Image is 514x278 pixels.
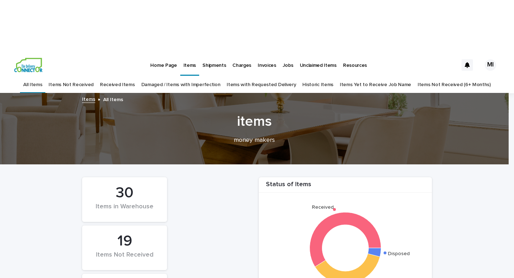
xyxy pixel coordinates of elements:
p: Shipments [202,54,226,69]
a: Items [82,95,95,103]
a: Items [180,54,199,75]
div: 19 [94,232,155,250]
div: 30 [94,184,155,202]
a: Unclaimed Items [297,54,340,76]
div: Status of Items [259,181,432,193]
a: Charges [229,54,255,76]
a: Items Not Received (6+ Months) [418,76,491,93]
a: Damaged / Items with Imperfection [141,76,221,93]
p: money makers [112,136,397,144]
text: Disposed [388,251,410,256]
p: Charges [232,54,251,69]
div: Items in Warehouse [94,203,155,218]
a: Jobs [279,54,297,76]
a: Items with Requested Delivery [227,76,296,93]
a: Received Items [100,76,135,93]
img: aCWQmA6OSGG0Kwt8cj3c [14,58,42,72]
text: Received [312,204,334,209]
a: Historic Items [302,76,333,93]
p: Jobs [283,54,293,69]
h1: items [80,113,429,130]
p: Resources [343,54,367,69]
p: Unclaimed Items [300,54,337,69]
a: Invoices [255,54,279,76]
p: Home Page [150,54,177,69]
div: MI [485,59,496,71]
p: Items [183,54,196,69]
a: Items Yet to Receive Job Name [340,76,411,93]
p: All Items [103,95,123,103]
a: Resources [340,54,370,76]
div: Items Not Received [94,251,155,266]
a: Items Not Received [49,76,93,93]
a: Home Page [147,54,180,76]
a: All Items [23,76,42,93]
a: Shipments [199,54,229,76]
p: Invoices [258,54,276,69]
